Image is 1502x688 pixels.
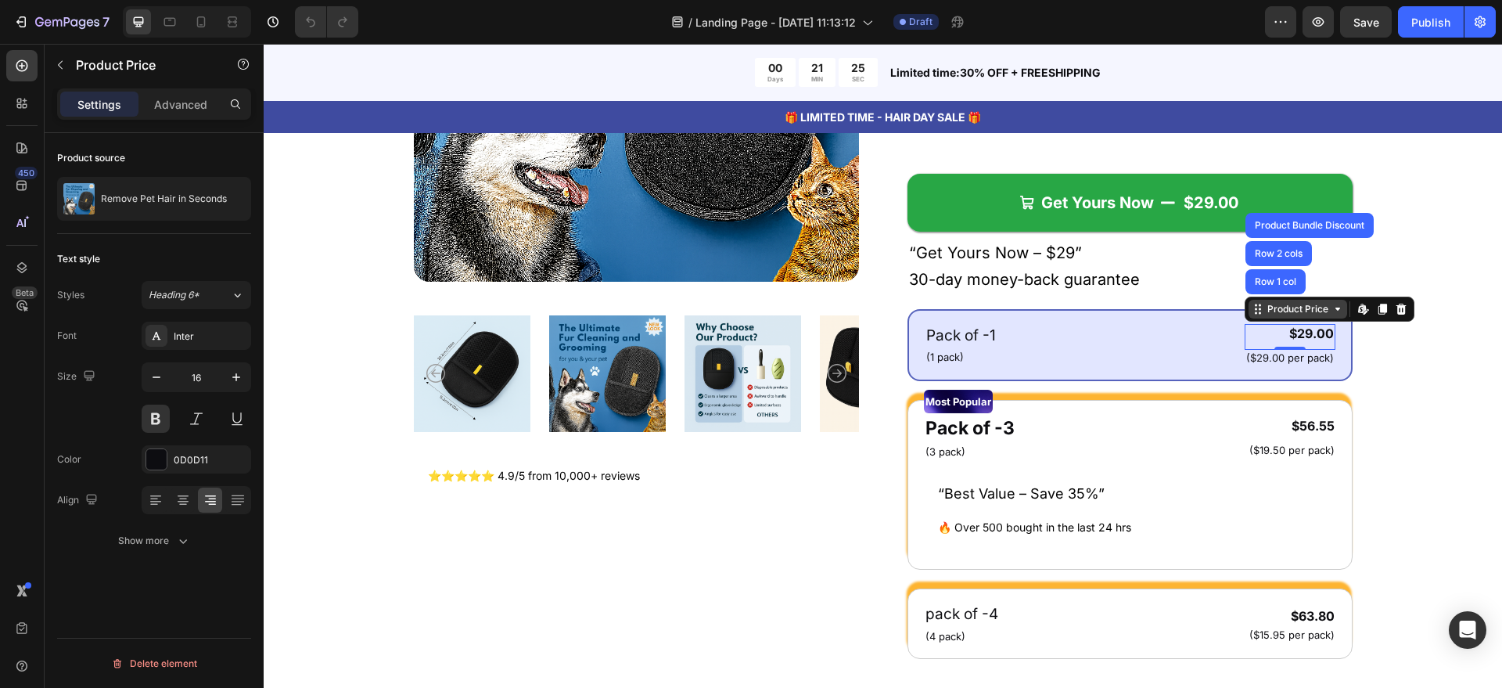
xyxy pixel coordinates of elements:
[118,533,191,549] div: Show more
[688,14,692,31] span: /
[988,177,1104,186] div: Product Bundle Discount
[174,330,247,344] div: Inter
[778,149,890,169] div: Get Yours Now
[662,371,751,398] p: Pack of -3
[111,654,197,673] div: Delete element
[983,308,1070,321] p: ($29.00 per pack)
[984,561,1073,583] div: $63.80
[295,6,358,38] div: Undo/Redo
[264,44,1502,688] iframe: Design area
[644,130,1089,188] button: Get Yours Now
[142,281,251,309] button: Heading 6*
[695,14,856,31] span: Landing Page - [DATE] 11:13:12
[57,288,84,302] div: Styles
[1340,6,1392,38] button: Save
[15,167,38,179] div: 450
[174,453,247,467] div: 0D0D11
[57,252,100,266] div: Text style
[674,477,868,490] span: 🔥 Over 500 bought in the last 24 hrs
[662,585,735,601] p: (4 pack)
[12,286,38,299] div: Beta
[663,306,732,322] p: (1 pack)
[674,441,841,458] span: “Best Value – Save 35%”
[6,6,117,38] button: 7
[57,490,101,511] div: Align
[102,13,110,31] p: 7
[986,585,1071,598] p: ($15.95 per pack)
[1411,14,1450,31] div: Publish
[645,226,876,245] span: 30-day money-back guarantee
[662,401,751,416] p: (3 pack)
[164,425,376,438] span: ⭐⭐⭐⭐⭐ 4.9/5 from 10,000+ reviews
[76,56,209,74] p: Product Price
[63,183,95,214] img: product feature img
[57,527,251,555] button: Show more
[663,281,732,304] p: Pack of -1
[57,151,125,165] div: Product source
[662,560,735,582] p: pack of -4
[981,280,1072,300] div: $29.00
[101,193,227,204] p: Remove Pet Hair in Seconds
[1398,6,1464,38] button: Publish
[57,366,99,387] div: Size
[149,288,199,302] span: Heading 6*
[77,96,121,113] p: Settings
[645,200,818,218] span: “Get Yours Now – $29”
[154,96,207,113] p: Advanced
[1001,258,1068,272] div: Product Price
[1449,611,1486,649] div: Open Intercom Messenger
[564,320,583,339] button: Carousel Next Arrow
[57,329,77,343] div: Font
[918,147,976,171] div: $29.00
[662,348,728,368] p: Most Popular
[909,15,932,29] span: Draft
[984,373,1073,392] div: $56.55
[57,651,251,676] button: Delete element
[988,233,1036,243] div: Row 1 col
[988,205,1042,214] div: Row 2 cols
[986,400,1071,413] p: ($19.50 per pack)
[57,452,81,466] div: Color
[1353,16,1379,29] span: Save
